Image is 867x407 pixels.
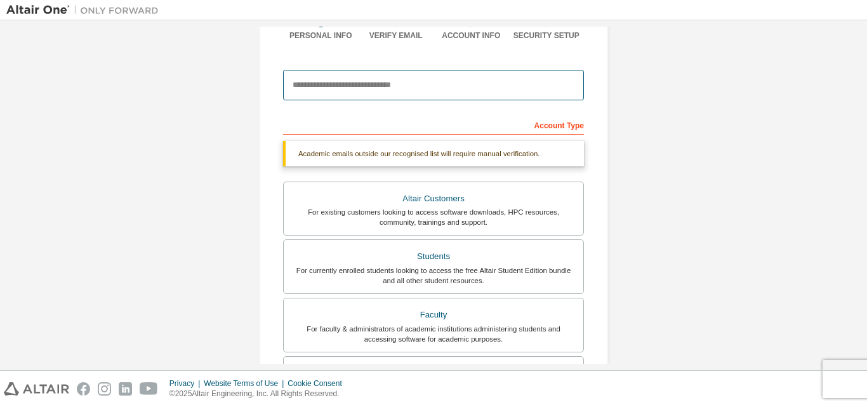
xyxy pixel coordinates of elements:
[169,378,204,389] div: Privacy
[291,190,576,208] div: Altair Customers
[359,30,434,41] div: Verify Email
[283,141,584,166] div: Academic emails outside our recognised list will require manual verification.
[291,207,576,227] div: For existing customers looking to access software downloads, HPC resources, community, trainings ...
[98,382,111,396] img: instagram.svg
[204,378,288,389] div: Website Terms of Use
[283,30,359,41] div: Personal Info
[288,378,349,389] div: Cookie Consent
[140,382,158,396] img: youtube.svg
[119,382,132,396] img: linkedin.svg
[291,265,576,286] div: For currently enrolled students looking to access the free Altair Student Edition bundle and all ...
[433,30,509,41] div: Account Info
[509,30,585,41] div: Security Setup
[4,382,69,396] img: altair_logo.svg
[169,389,350,399] p: © 2025 Altair Engineering, Inc. All Rights Reserved.
[77,382,90,396] img: facebook.svg
[6,4,165,17] img: Altair One
[283,114,584,135] div: Account Type
[291,324,576,344] div: For faculty & administrators of academic institutions administering students and accessing softwa...
[291,248,576,265] div: Students
[291,306,576,324] div: Faculty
